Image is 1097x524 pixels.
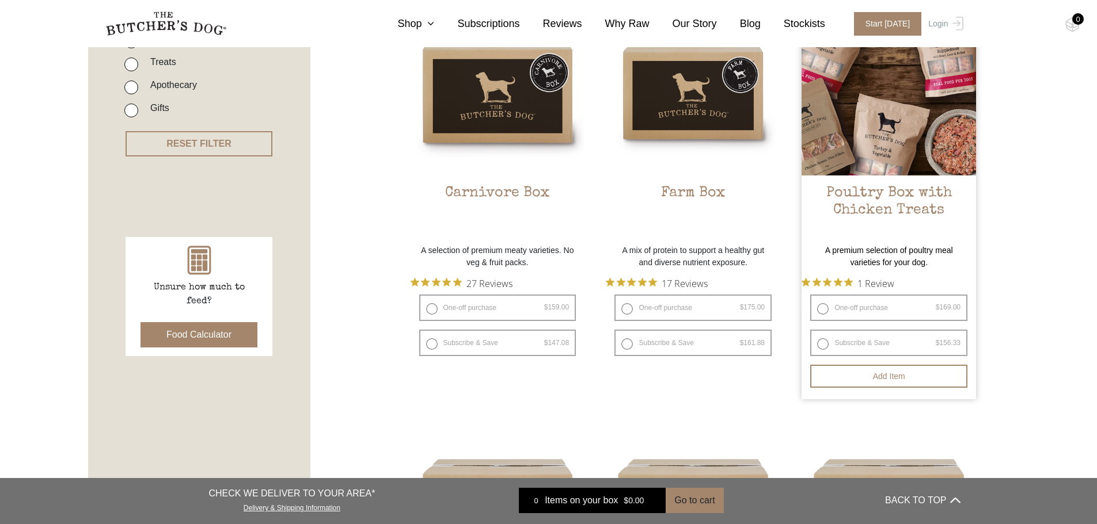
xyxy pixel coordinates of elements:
[208,487,375,500] p: CHECK WE DELIVER TO YOUR AREA*
[411,244,585,269] p: A selection of premium meaty varieties. No veg & fruit packs.
[740,303,744,311] span: $
[606,274,708,292] button: Rated 4.9 out of 5 stars from 17 reviews. Jump to reviews.
[624,496,628,505] span: $
[142,281,257,308] p: Unsure how much to feed?
[650,16,717,32] a: Our Story
[717,16,761,32] a: Blog
[466,274,513,292] span: 27 Reviews
[126,131,272,156] button: RESET FILTER
[606,1,780,175] img: Farm Box
[411,274,513,292] button: Rated 4.9 out of 5 stars from 27 reviews. Jump to reviews.
[411,185,585,239] h2: Carnivore Box
[936,339,940,347] span: $
[145,100,169,116] label: Gifts
[606,185,780,239] h2: Farm Box
[810,330,967,356] label: Subscribe & Save
[244,501,340,512] a: Delivery & Shipping Information
[802,274,894,292] button: Rated 5 out of 5 stars from 1 reviews. Jump to reviews.
[606,1,780,239] a: Farm BoxFarm Box
[419,330,576,356] label: Subscribe & Save
[936,339,961,347] bdi: 156.33
[145,54,176,70] label: Treats
[1065,17,1080,32] img: TBD_Cart-Empty.png
[614,330,772,356] label: Subscribe & Save
[1072,13,1084,25] div: 0
[434,16,519,32] a: Subscriptions
[519,488,666,513] a: 0 Items on your box $0.00
[802,185,976,239] h2: Poultry Box with Chicken Treats
[411,1,585,239] a: Carnivore BoxCarnivore Box
[802,1,976,239] a: Poultry Box with Chicken Treats
[374,16,434,32] a: Shop
[606,244,780,269] p: A mix of protein to support a healthy gut and diverse nutrient exposure.
[740,339,744,347] span: $
[545,494,618,507] span: Items on your box
[544,339,569,347] bdi: 147.08
[802,244,976,269] p: A premium selection of poultry meal varieties for your dog.
[624,496,644,505] bdi: 0.00
[145,77,197,93] label: Apothecary
[936,303,940,311] span: $
[810,294,967,321] label: One-off purchase
[544,303,569,311] bdi: 159.00
[740,339,765,347] bdi: 161.88
[810,365,967,388] button: Add item
[885,487,960,514] button: BACK TO TOP
[527,495,545,506] div: 0
[614,294,772,321] label: One-off purchase
[544,339,548,347] span: $
[761,16,825,32] a: Stockists
[662,274,708,292] span: 17 Reviews
[842,12,926,36] a: Start [DATE]
[411,1,585,175] img: Carnivore Box
[854,12,922,36] span: Start [DATE]
[520,16,582,32] a: Reviews
[666,488,723,513] button: Go to cart
[925,12,963,36] a: Login
[936,303,961,311] bdi: 169.00
[141,322,257,347] button: Food Calculator
[582,16,650,32] a: Why Raw
[419,294,576,321] label: One-off purchase
[857,274,894,292] span: 1 Review
[544,303,548,311] span: $
[740,303,765,311] bdi: 175.00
